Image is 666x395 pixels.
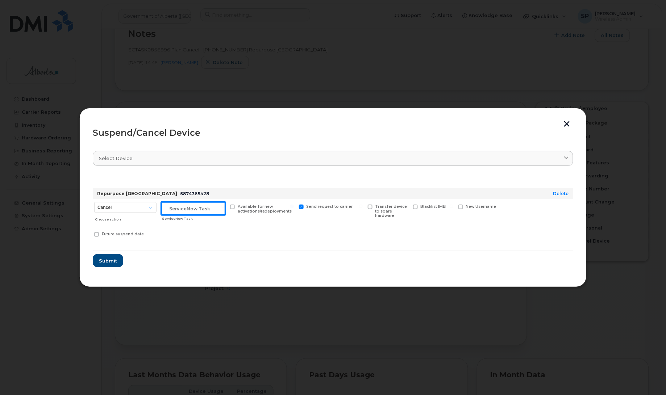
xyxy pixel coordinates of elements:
span: 5874365428 [180,191,209,196]
div: Choose action [95,214,157,222]
a: Delete [553,191,569,196]
input: New Username [450,205,453,208]
input: ServiceNow Task [161,202,225,215]
input: Available for new activations/redeployments [221,205,225,208]
span: Select device [99,155,133,162]
input: Send request to carrier [290,205,294,208]
span: Future suspend date [102,232,144,236]
span: Send request to carrier [307,204,353,209]
input: Blacklist IMEI [404,205,408,208]
span: New Username [466,204,496,209]
span: Submit [99,257,117,264]
button: Submit [93,254,123,267]
div: ServiceNow Task [162,216,225,222]
input: Transfer device to spare hardware [359,205,363,208]
span: Transfer device to spare hardware [375,204,407,218]
a: Select device [93,151,573,166]
strong: Repurpose [GEOGRAPHIC_DATA] [97,191,177,196]
span: Available for new activations/redeployments [238,204,292,214]
span: Blacklist IMEI [421,204,447,209]
div: Suspend/Cancel Device [93,129,573,137]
